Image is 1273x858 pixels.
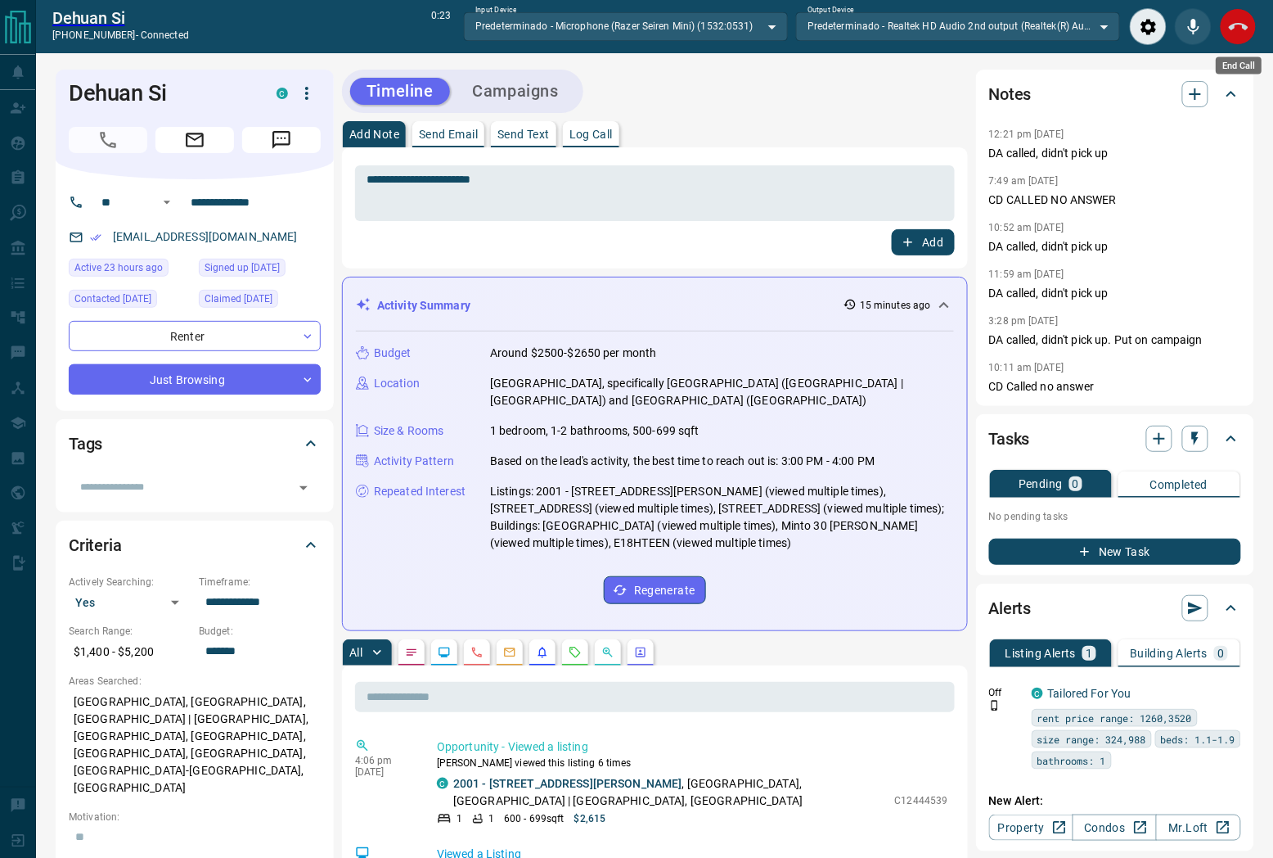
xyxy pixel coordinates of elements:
[419,129,478,140] p: Send Email
[1032,688,1043,699] div: condos.ca
[807,5,854,16] label: Output Device
[1037,731,1146,747] span: size range: 324,988
[989,175,1059,187] p: 7:49 am [DATE]
[989,700,1001,711] svg: Push Notification Only
[634,646,647,659] svg: Agent Actions
[69,674,321,689] p: Areas Searched:
[374,483,466,500] p: Repeated Interest
[989,793,1241,810] p: New Alert:
[199,259,321,282] div: Fri Sep 19 2025
[989,75,1241,114] div: Notes
[69,290,191,313] div: Sun Sep 28 2025
[1130,8,1167,45] div: Audio Settings
[1086,648,1092,659] p: 1
[989,238,1241,255] p: DA called, didn't pick up
[989,589,1241,628] div: Alerts
[349,129,399,140] p: Add Note
[374,453,454,470] p: Activity Pattern
[74,291,151,307] span: Contacted [DATE]
[490,375,954,409] p: [GEOGRAPHIC_DATA], specifically [GEOGRAPHIC_DATA] ([GEOGRAPHIC_DATA] | [GEOGRAPHIC_DATA]) and [GE...
[497,129,550,140] p: Send Text
[69,80,252,106] h1: Dehuan Si
[52,8,189,28] a: Dehuan Si
[157,192,177,212] button: Open
[989,539,1241,565] button: New Task
[490,422,699,440] p: 1 bedroom, 1-2 bathrooms, 500-699 sqft
[470,646,484,659] svg: Calls
[141,29,189,41] span: connected
[989,285,1241,302] p: DA called, didn't pick up
[199,290,321,313] div: Fri Sep 19 2025
[69,624,191,639] p: Search Range:
[892,229,954,255] button: Add
[1019,478,1063,490] p: Pending
[1216,57,1262,75] div: End Call
[377,297,470,314] p: Activity Summary
[113,230,298,243] a: [EMAIL_ADDRESS][DOMAIN_NAME]
[242,127,321,153] span: Message
[453,775,887,810] p: , [GEOGRAPHIC_DATA], [GEOGRAPHIC_DATA] | [GEOGRAPHIC_DATA], [GEOGRAPHIC_DATA]
[457,811,462,826] p: 1
[69,321,321,351] div: Renter
[1156,815,1240,841] a: Mr.Loft
[989,426,1030,452] h2: Tasks
[989,378,1241,395] p: CD Called no answer
[989,419,1241,458] div: Tasks
[860,298,931,313] p: 15 minutes ago
[569,129,613,140] p: Log Call
[69,532,122,558] h2: Criteria
[355,766,412,778] p: [DATE]
[69,639,191,666] p: $1,400 - $5,200
[503,646,516,659] svg: Emails
[989,269,1064,280] p: 11:59 am [DATE]
[1005,648,1077,659] p: Listing Alerts
[490,345,657,362] p: Around $2500-$2650 per month
[69,259,191,282] div: Mon Oct 13 2025
[989,222,1064,233] p: 10:52 am [DATE]
[488,811,494,826] p: 1
[490,453,875,470] p: Based on the lead's activity, the best time to reach out is: 3:00 PM - 4:00 PM
[1150,479,1208,490] p: Completed
[199,624,321,639] p: Budget:
[1175,8,1212,45] div: Mute
[374,422,444,440] p: Size & Rooms
[349,647,362,658] p: All
[1161,731,1235,747] span: beds: 1.1-1.9
[205,291,272,307] span: Claimed [DATE]
[989,192,1241,209] p: CD CALLED NO ANSWER
[1130,648,1208,659] p: Building Alerts
[574,811,606,826] p: $2,615
[52,28,189,43] p: [PHONE_NUMBER] -
[69,127,147,153] span: Call
[69,364,321,395] div: Just Browsing
[374,375,420,392] p: Location
[69,431,102,457] h2: Tags
[1073,815,1157,841] a: Condos
[199,575,321,589] p: Timeframe:
[989,129,1064,140] p: 12:21 pm [DATE]
[74,260,163,276] span: Active 23 hours ago
[457,78,575,105] button: Campaigns
[405,646,418,659] svg: Notes
[292,476,315,499] button: Open
[989,815,1073,841] a: Property
[277,88,288,99] div: condos.ca
[1073,478,1079,490] p: 0
[569,646,582,659] svg: Requests
[989,332,1241,349] p: DA called, didn't pick up. Put on campaign
[1037,752,1106,769] span: bathrooms: 1
[69,575,191,589] p: Actively Searching:
[601,646,614,659] svg: Opportunities
[989,595,1032,621] h2: Alerts
[895,793,948,808] p: C12444539
[437,778,448,789] div: condos.ca
[989,81,1032,107] h2: Notes
[1048,687,1131,700] a: Tailored For You
[604,576,706,604] button: Regenerate
[504,811,564,826] p: 600 - 699 sqft
[205,260,280,276] span: Signed up [DATE]
[356,291,954,321] div: Activity Summary15 minutes ago
[69,589,191,616] div: Yes
[1220,8,1257,45] div: End Call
